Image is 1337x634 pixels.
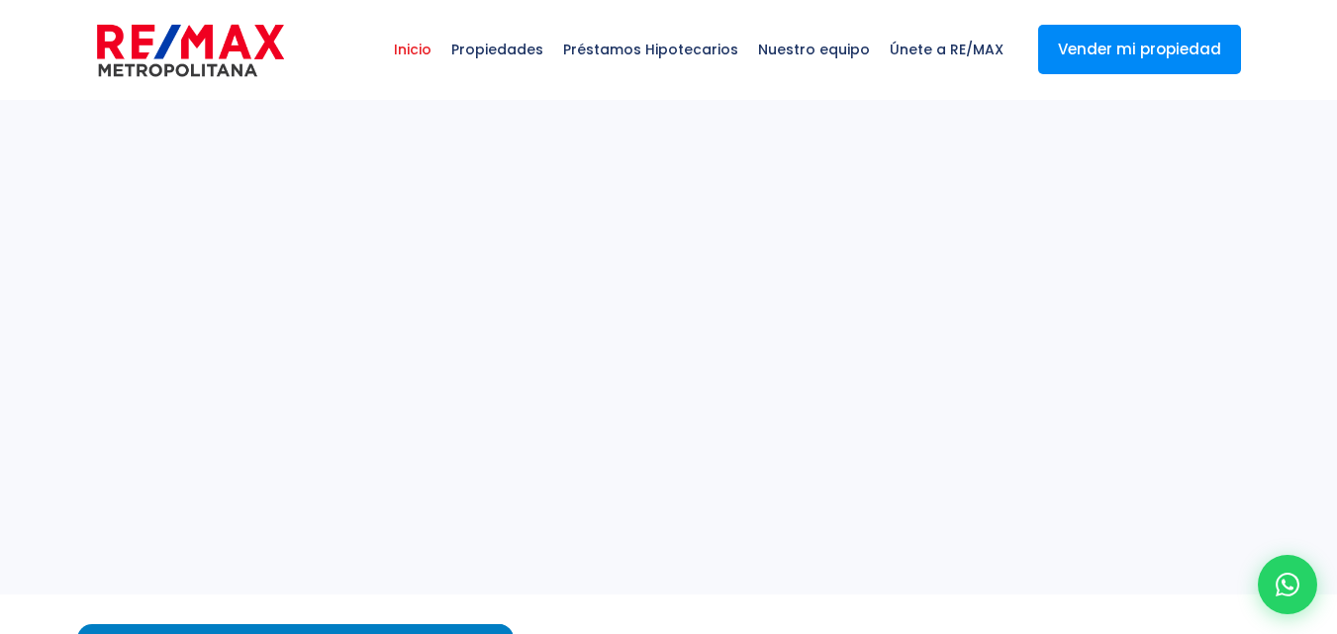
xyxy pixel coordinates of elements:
a: Vender mi propiedad [1038,25,1241,74]
span: Nuestro equipo [748,20,880,79]
span: Propiedades [441,20,553,79]
span: Únete a RE/MAX [880,20,1013,79]
img: remax-metropolitana-logo [97,21,284,80]
span: Inicio [384,20,441,79]
span: Préstamos Hipotecarios [553,20,748,79]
